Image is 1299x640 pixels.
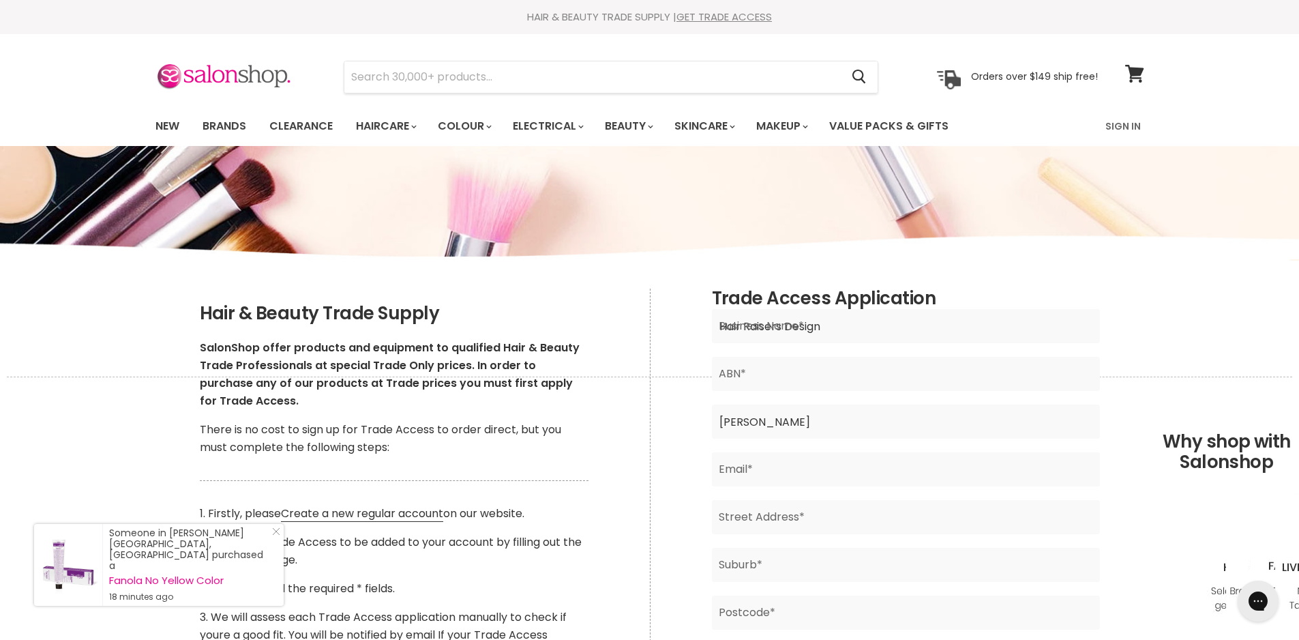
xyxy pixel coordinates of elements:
p: 1. Firstly, please on our website. [200,505,588,523]
input: Search [344,61,841,93]
h2: Why shop with Salonshop [7,377,1292,493]
a: Colour [428,112,500,141]
p: There is no cost to sign up for Trade Access to order direct, but you must complete the following... [200,421,588,456]
a: Fanola No Yellow Color [109,575,270,586]
a: GET TRADE ACCESS [676,10,772,24]
svg: Close Icon [272,527,280,536]
div: HAIR & BEAUTY TRADE SUPPLY | [138,10,1161,24]
h2: Hair & Beauty Trade Supply [200,304,588,324]
p: 2. Apply for Trade Access to be added to your account by filling out the form on this page. [200,534,588,569]
div: Someone in [PERSON_NAME][GEOGRAPHIC_DATA], [GEOGRAPHIC_DATA] purchased a [109,527,270,602]
form: Product [344,61,878,93]
a: Makeup [746,112,816,141]
p: SalonShop offer products and equipment to qualified Hair & Beauty Trade Professionals at special ... [200,339,588,410]
nav: Main [138,106,1161,146]
a: Beauty [595,112,661,141]
a: Visit product page [34,524,102,606]
a: Electrical [503,112,592,141]
a: Close Notification [267,527,280,541]
a: New [145,112,190,141]
a: Create a new regular account [281,506,443,522]
p: Orders over $149 ship free! [971,70,1098,83]
a: Sign In [1097,112,1149,141]
a: Skincare [664,112,743,141]
button: Search [841,61,878,93]
a: Brands [192,112,256,141]
a: Haircare [346,112,425,141]
h2: Trade Access Application [712,289,1100,309]
small: 18 minutes ago [109,592,270,602]
iframe: Gorgias live chat messenger [1231,576,1285,626]
ul: Main menu [145,106,1028,146]
a: Clearance [259,112,343,141]
a: Value Packs & Gifts [819,112,959,141]
p: Please fill out all the required * fields. [200,580,588,598]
